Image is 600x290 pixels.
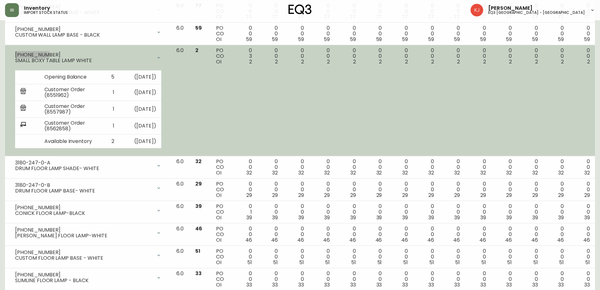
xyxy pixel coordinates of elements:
div: 0 0 [314,204,330,221]
div: [PHONE_NUMBER] [15,272,152,278]
span: 59 [195,24,202,32]
div: 0 0 [470,271,486,288]
span: 59 [454,36,460,43]
span: 29 [506,192,512,199]
span: 51 [507,259,512,266]
div: 0 0 [314,159,330,176]
span: 29 [246,192,252,199]
span: 46 [323,236,330,244]
td: 6.0 [171,45,191,157]
div: 0 0 [340,226,356,243]
div: 0 0 [366,181,382,198]
div: 0 0 [470,48,486,65]
span: 59 [350,36,356,43]
span: 59 [506,36,512,43]
div: 0 0 [262,159,278,176]
div: 0 0 [366,248,382,265]
span: 46 [583,236,590,244]
span: 33 [324,281,330,288]
img: retail_report.svg [20,105,26,112]
span: 46 [349,236,356,244]
div: 0 0 [262,48,278,65]
span: 46 [479,236,486,244]
span: 46 [195,225,202,232]
h5: import stock status [24,11,68,15]
span: 32 [558,169,564,176]
span: 51 [195,247,200,255]
span: 2 [249,58,252,65]
div: 0 0 [262,271,278,288]
div: 0 0 [496,204,512,221]
td: Available Inventory [39,134,102,148]
div: [PHONE_NUMBER] [15,27,152,32]
div: 0 0 [470,226,486,243]
div: 0 0 [236,25,252,42]
span: 2 [405,58,408,65]
div: 0 0 [392,204,408,221]
div: PO CO [216,25,226,42]
span: 46 [245,236,252,244]
div: [PHONE_NUMBER]CONICK FLOOR LAMP-BLACK [10,204,166,217]
div: 0 1 [236,204,252,221]
div: 0 0 [522,271,538,288]
div: 0 0 [496,25,512,42]
div: 0 0 [340,271,356,288]
span: 2 [379,58,382,65]
span: 59 [428,36,434,43]
span: 32 [428,169,434,176]
div: 0 0 [288,226,304,243]
div: PO CO [216,48,226,65]
span: 46 [505,236,512,244]
div: 0 0 [288,25,304,42]
div: PO CO [216,226,226,243]
span: 59 [376,36,382,43]
span: 39 [350,214,356,221]
div: 0 0 [288,204,304,221]
div: SLIMLINE FLOOR LAMP - BLACK [15,278,152,283]
span: 51 [325,259,330,266]
div: 0 0 [340,48,356,65]
div: 0 0 [418,248,434,265]
span: 59 [298,36,304,43]
div: 0 0 [418,159,434,176]
span: 2 [483,58,486,65]
td: 6.0 [171,156,191,179]
div: [PHONE_NUMBER][PERSON_NAME] FLOOR LAMP-WHITE [10,226,166,240]
span: 33 [428,281,434,288]
div: 0 0 [262,181,278,198]
div: 0 0 [444,226,460,243]
div: 0 0 [418,48,434,65]
span: 51 [585,259,590,266]
td: ( [DATE] ) [119,84,161,101]
div: 0 0 [366,271,382,288]
span: 33 [298,281,304,288]
td: Customer Order (8562858) [39,118,102,134]
span: 46 [531,236,538,244]
div: 0 0 [366,25,382,42]
span: 46 [427,236,434,244]
td: Customer Order (8551962) [39,84,102,101]
div: 0 0 [366,226,382,243]
div: 0 0 [236,226,252,243]
td: 6.0 [171,223,191,246]
td: ( [DATE] ) [119,70,161,84]
span: 51 [247,259,252,266]
span: 2 [561,58,564,65]
div: 0 0 [366,48,382,65]
span: 59 [402,36,408,43]
span: 32 [402,169,408,176]
span: 33 [454,281,460,288]
span: 2 [431,58,434,65]
div: 0 0 [236,271,252,288]
div: [PERSON_NAME] FLOOR LAMP-WHITE [15,233,152,239]
div: 0 0 [470,204,486,221]
div: 0 0 [574,181,590,198]
div: 0 0 [314,248,330,265]
div: 3180-247-0-BDRUM FLOOR LAMP BASE- WHITE [10,181,166,195]
div: 0 0 [314,271,330,288]
img: logo [289,4,312,15]
div: 0 0 [548,226,564,243]
span: 29 [454,192,460,199]
span: 29 [195,180,202,187]
span: 29 [272,192,278,199]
